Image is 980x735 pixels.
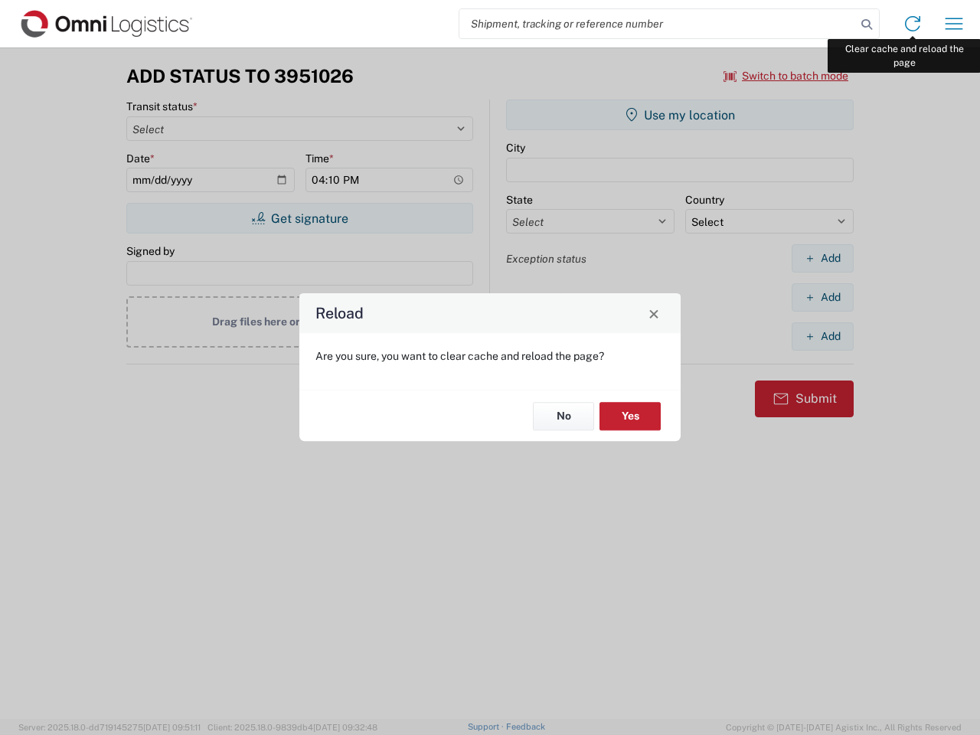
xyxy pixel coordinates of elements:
input: Shipment, tracking or reference number [459,9,856,38]
button: Yes [599,402,661,430]
p: Are you sure, you want to clear cache and reload the page? [315,349,665,363]
button: Close [643,302,665,324]
h4: Reload [315,302,364,325]
button: No [533,402,594,430]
